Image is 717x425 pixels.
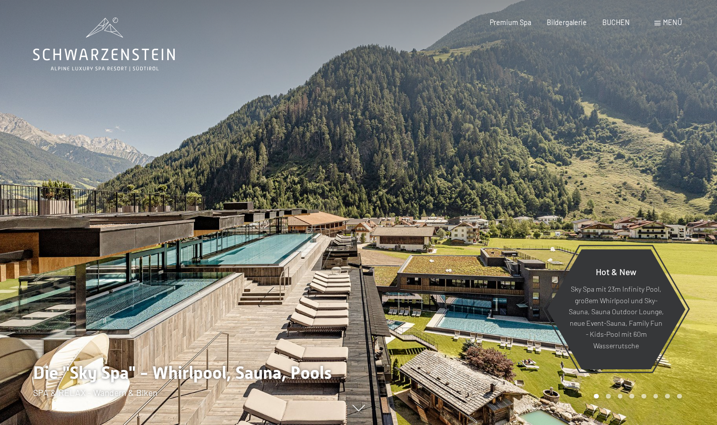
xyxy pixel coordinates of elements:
[596,266,636,277] span: Hot & New
[568,284,664,352] p: Sky Spa mit 23m Infinity Pool, großem Whirlpool und Sky-Sauna, Sauna Outdoor Lounge, neue Event-S...
[546,249,686,370] a: Hot & New Sky Spa mit 23m Infinity Pool, großem Whirlpool und Sky-Sauna, Sauna Outdoor Lounge, ne...
[665,394,670,399] div: Carousel Page 7
[606,394,611,399] div: Carousel Page 2
[547,18,587,27] a: Bildergalerie
[490,18,531,27] a: Premium Spa
[602,18,630,27] a: BUCHEN
[641,394,646,399] div: Carousel Page 5
[618,394,623,399] div: Carousel Page 3
[629,394,634,399] div: Carousel Page 4
[677,394,682,399] div: Carousel Page 8
[653,394,658,399] div: Carousel Page 6
[594,394,599,399] div: Carousel Page 1 (Current Slide)
[590,394,681,399] div: Carousel Pagination
[663,18,682,27] span: Menü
